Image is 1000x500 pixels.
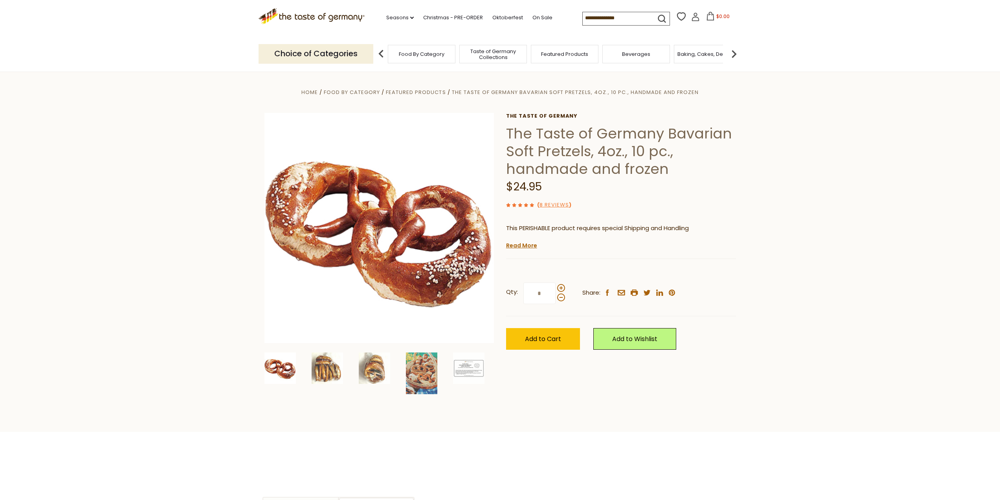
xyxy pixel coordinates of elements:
span: ( ) [537,201,571,208]
p: Choice of Categories [259,44,373,63]
img: The Taste of Germany Bavarian Soft Pretzels, 4oz., 10 pc., handmade and frozen [264,113,494,343]
h1: The Taste of Germany Bavarian Soft Pretzels, 4oz., 10 pc., handmade and frozen [506,125,736,178]
span: $0.00 [716,13,730,20]
input: Qty: [523,282,556,304]
img: next arrow [726,46,742,62]
a: 8 Reviews [539,201,569,209]
button: $0.00 [701,12,735,24]
a: Beverages [622,51,650,57]
img: The Taste of Germany Bavarian Soft Pretzels, 4oz., 10 pc., handmade and frozen [264,352,296,384]
a: Featured Products [386,89,446,96]
a: Christmas - PRE-ORDER [423,13,483,22]
a: Taste of Germany Collections [462,48,525,60]
a: Read More [506,242,537,249]
span: Share: [582,288,600,298]
a: Home [301,89,318,96]
a: Food By Category [324,89,380,96]
a: The Taste of Germany Bavarian Soft Pretzels, 4oz., 10 pc., handmade and frozen [452,89,699,96]
img: The Taste of Germany Bavarian Soft Pretzels, 4oz., 10 pc., handmade and frozen [453,352,484,384]
li: We will ship this product in heat-protective packaging and ice. [514,239,736,249]
a: Seasons [386,13,414,22]
strong: Qty: [506,287,518,297]
span: $24.95 [506,179,542,194]
button: Add to Cart [506,328,580,350]
a: On Sale [532,13,552,22]
a: Oktoberfest [492,13,523,22]
img: previous arrow [373,46,389,62]
span: Add to Cart [525,334,561,343]
img: Handmade Fresh Bavarian Beer Garden Pretzels [406,352,437,394]
a: The Taste of Germany [506,113,736,119]
img: The Taste of Germany Bavarian Soft Pretzels, 4oz., 10 pc., handmade and frozen [359,352,390,384]
a: Featured Products [541,51,588,57]
a: Add to Wishlist [593,328,676,350]
img: The Taste of Germany Bavarian Soft Pretzels, 4oz., 10 pc., handmade and frozen [312,352,343,384]
a: Baking, Cakes, Desserts [677,51,738,57]
a: Food By Category [399,51,444,57]
p: This PERISHABLE product requires special Shipping and Handling [506,223,736,233]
